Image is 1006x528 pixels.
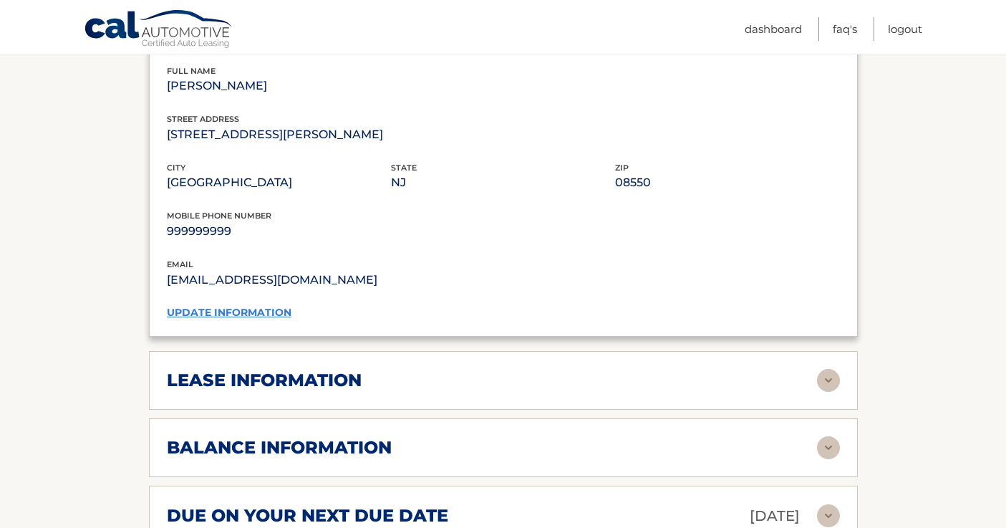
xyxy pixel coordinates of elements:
[167,114,239,124] span: street address
[167,259,193,269] span: email
[745,17,802,41] a: Dashboard
[817,369,840,392] img: accordion-rest.svg
[167,66,216,76] span: full name
[888,17,922,41] a: Logout
[167,221,840,241] p: 999999999
[84,9,234,51] a: Cal Automotive
[167,270,503,290] p: [EMAIL_ADDRESS][DOMAIN_NAME]
[391,173,615,193] p: NJ
[833,17,857,41] a: FAQ's
[167,306,291,319] a: update information
[167,125,391,145] p: [STREET_ADDRESS][PERSON_NAME]
[167,173,391,193] p: [GEOGRAPHIC_DATA]
[167,437,392,459] h2: balance information
[391,163,417,173] span: state
[167,505,448,527] h2: due on your next due date
[817,504,840,527] img: accordion-rest.svg
[615,173,839,193] p: 08550
[167,76,391,96] p: [PERSON_NAME]
[167,370,362,391] h2: lease information
[817,436,840,459] img: accordion-rest.svg
[167,163,185,173] span: city
[615,163,629,173] span: zip
[167,211,271,221] span: mobile phone number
